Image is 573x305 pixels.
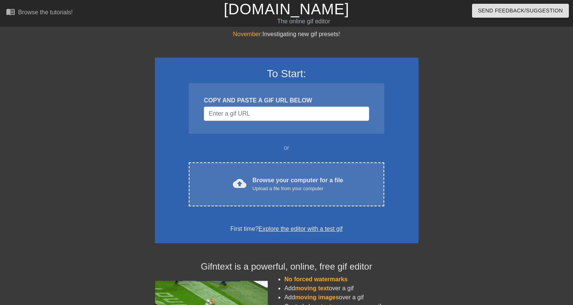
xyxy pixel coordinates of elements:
button: Send Feedback/Suggestion [472,4,569,18]
div: Browse the tutorials! [18,9,73,15]
div: Investigating new gif presets! [155,30,419,39]
div: or [174,143,399,152]
a: Explore the editor with a test gif [258,226,342,232]
span: moving text [295,285,329,291]
input: Username [204,107,369,121]
span: menu_book [6,7,15,16]
li: Add over a gif [284,293,419,302]
div: Browse your computer for a file [252,176,343,192]
li: Add over a gif [284,284,419,293]
span: No forced watermarks [284,276,348,282]
span: cloud_upload [233,177,246,190]
h3: To Start: [165,67,409,80]
div: First time? [165,224,409,233]
div: Upload a file from your computer [252,185,343,192]
span: moving images [295,294,339,300]
a: Browse the tutorials! [6,7,73,19]
div: The online gif editor [195,17,413,26]
a: [DOMAIN_NAME] [224,1,349,17]
h4: Gifntext is a powerful, online, free gif editor [155,261,419,272]
span: Send Feedback/Suggestion [478,6,563,15]
div: COPY AND PASTE A GIF URL BELOW [204,96,369,105]
span: November: [233,31,262,37]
